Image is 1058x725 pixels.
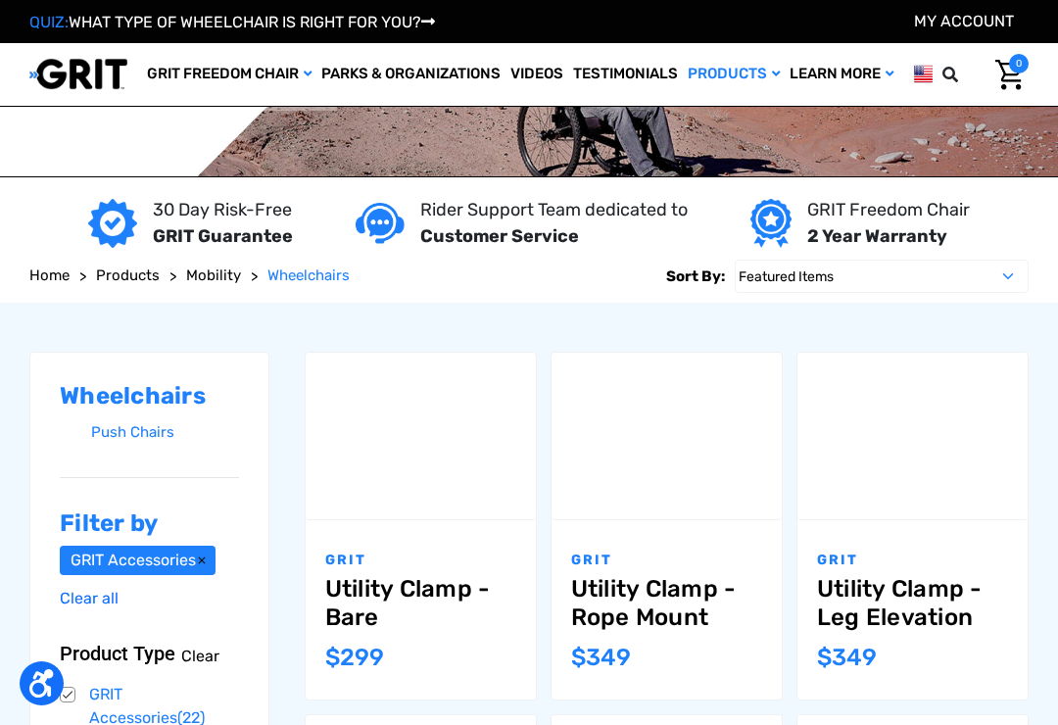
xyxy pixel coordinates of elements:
span: $299 [325,644,384,671]
a: Account [914,12,1014,30]
img: Utility Clamp - Bare [306,353,536,519]
img: us.png [914,62,933,86]
span: Home [29,266,70,284]
a: Utility Clamp - Bare,$299.00 [325,575,516,632]
a: Products [683,43,785,106]
a: Wheelchairs [267,265,350,287]
p: 30 Day Risk-Free [153,197,293,223]
img: Year warranty [750,199,791,248]
h2: Wheelchairs [60,382,239,411]
p: GRIT [571,550,762,570]
img: GRIT Guarantee [88,199,137,248]
p: GRIT Freedom Chair [807,197,970,223]
p: GRIT [325,550,516,570]
span: QUIZ: [29,13,69,31]
a: Push Chairs [91,418,239,447]
a: Learn More [785,43,898,106]
label: Sort By: [666,260,725,293]
span: $349 [571,644,631,671]
span: Products [96,266,160,284]
span: Mobility [186,266,241,284]
strong: Customer Service [420,225,579,247]
a: Videos [505,43,568,106]
a: GRIT Accessories [60,546,216,575]
span: Product Type [60,642,175,665]
h2: Filter by [60,509,239,538]
img: Utility Clamp - Leg Elevation [797,353,1028,519]
strong: GRIT Guarantee [153,225,293,247]
span: $349 [817,644,877,671]
span: 0 [1009,54,1029,73]
img: Utility Clamp - Rope Mount [552,353,782,519]
p: GRIT [817,550,1008,570]
a: Utility Clamp - Bare,$299.00 [306,353,536,519]
a: Utility Clamp - Rope Mount,$349.00 [571,575,762,632]
img: GRIT All-Terrain Wheelchair and Mobility Equipment [29,58,127,90]
a: Products [96,265,160,287]
button: Product Type [60,642,239,665]
span: Wheelchairs [267,266,350,284]
a: Testimonials [568,43,683,106]
a: Parks & Organizations [316,43,505,106]
a: Utility Clamp - Leg Elevation,$349.00 [797,353,1028,519]
input: Search [971,54,981,95]
a: Utility Clamp - Leg Elevation,$349.00 [817,575,1008,632]
p: Rider Support Team dedicated to [420,197,688,223]
img: Customer service [356,203,405,243]
a: Clear [181,645,219,668]
a: Utility Clamp - Rope Mount,$349.00 [552,353,782,519]
a: Home [29,265,70,287]
a: GRIT Freedom Chair [142,43,316,106]
a: Cart with 0 items [981,54,1029,95]
img: Cart [995,60,1024,90]
a: QUIZ:WHAT TYPE OF WHEELCHAIR IS RIGHT FOR YOU? [29,13,435,31]
strong: 2 Year Warranty [807,225,947,247]
a: Mobility [186,265,241,287]
a: Clear all [60,589,119,607]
